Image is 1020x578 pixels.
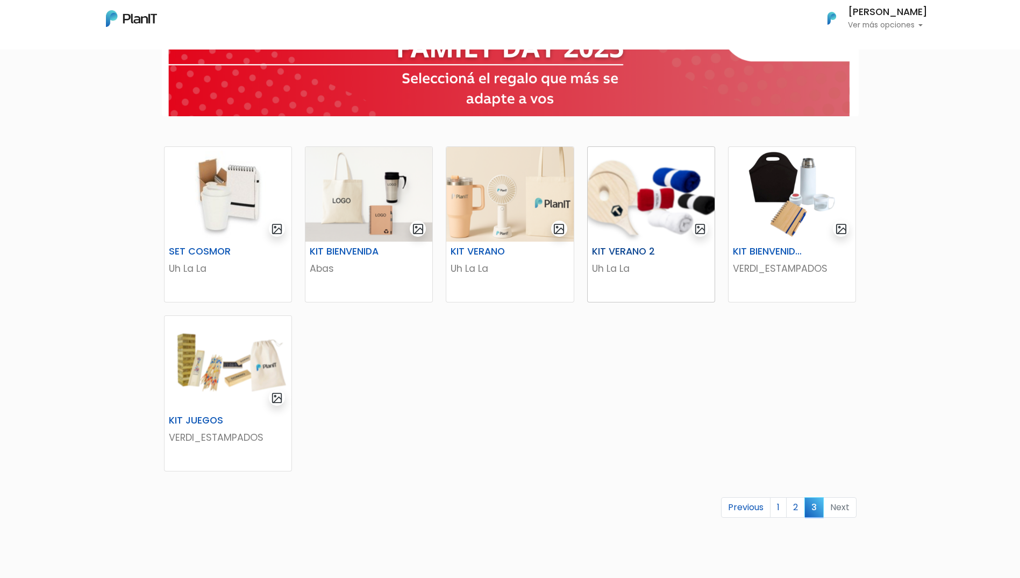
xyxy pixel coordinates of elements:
a: gallery-light KIT VERANO Uh La La [446,146,574,302]
p: Uh La La [451,262,569,276]
img: PlanIt Logo [106,10,157,27]
button: PlanIt Logo [PERSON_NAME] Ver más opciones [814,4,928,32]
p: Uh La La [169,262,287,276]
p: Ver más opciones [848,22,928,29]
h6: [PERSON_NAME] [848,8,928,17]
a: gallery-light KIT BIENVENIDA Abas [305,146,433,302]
h6: KIT BIENVENIDA 8 [726,246,814,257]
a: gallery-light KIT BIENVENIDA 8 VERDI_ESTAMPADOS [728,146,856,302]
h6: KIT JUEGOS [162,415,250,426]
h6: KIT VERANO [444,246,532,257]
h6: KIT VERANO 2 [586,246,673,257]
span: 3 [804,497,824,517]
img: gallery-light [694,223,707,235]
a: 2 [786,497,805,518]
a: gallery-light KIT VERANO 2 Uh La La [587,146,715,302]
a: Previous [721,497,771,518]
img: gallery-light [271,223,283,235]
h6: KIT BIENVENIDA [303,246,391,257]
p: VERDI_ESTAMPADOS [733,262,851,276]
img: gallery-light [553,223,565,235]
a: 1 [770,497,787,518]
img: thumb_2000___2000-Photoroom_-_2025-04-07T171610.671.png [729,147,855,242]
img: gallery-light [271,392,283,404]
p: Abas [310,262,428,276]
div: ¿Necesitás ayuda? [55,10,155,31]
p: VERDI_ESTAMPADOS [169,431,287,445]
a: gallery-light SET COSMOR Uh La La [164,146,292,302]
img: gallery-light [835,223,847,235]
img: thumb_Captura_de_pantalla_2025-09-04_105435.png [165,316,291,411]
p: Uh La La [592,262,710,276]
img: PlanIt Logo [820,6,844,30]
a: gallery-light KIT JUEGOS VERDI_ESTAMPADOS [164,315,292,471]
h6: SET COSMOR [162,246,250,257]
img: gallery-light [412,223,424,235]
img: thumb_ChatGPT_Image_30_jun_2025__12_13_10.png [305,147,432,242]
img: thumb_ChatGPT_Image_4_sept_2025__22_10_23.png [446,147,573,242]
img: thumb_Captura_de_pantalla_2025-09-04_164953.png [588,147,715,242]
img: thumb_2000___2000-Photoroom_-_2025-06-27T163443.709.jpg [165,147,291,242]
